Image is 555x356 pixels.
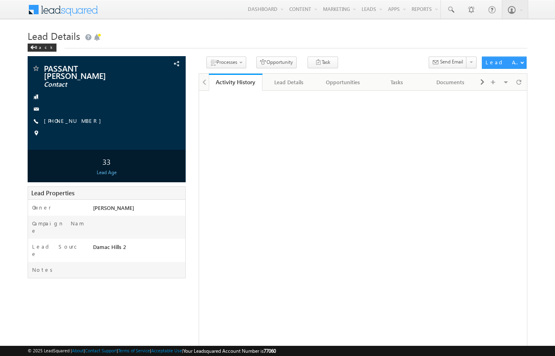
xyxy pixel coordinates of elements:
[44,81,141,89] span: Contact
[206,57,246,68] button: Processes
[262,74,316,91] a: Lead Details
[183,348,276,354] span: Your Leadsquared Account Number is
[486,59,520,66] div: Lead Actions
[30,169,183,176] div: Lead Age
[32,220,85,234] label: Campaign Name
[440,58,463,66] span: Send Email
[30,154,183,169] div: 33
[151,348,182,353] a: Acceptable Use
[32,204,51,211] label: Owner
[215,78,256,86] div: Activity History
[209,74,262,91] a: Activity History
[44,117,105,125] span: [PHONE_NUMBER]
[323,77,363,87] div: Opportunities
[217,59,237,65] span: Processes
[28,43,61,50] a: Back
[93,204,134,211] span: [PERSON_NAME]
[44,64,141,79] span: PASSANT [PERSON_NAME]
[269,77,309,87] div: Lead Details
[72,348,84,353] a: About
[370,74,424,91] a: Tasks
[91,243,185,254] div: Damac Hills 2
[28,29,80,42] span: Lead Details
[482,57,527,69] button: Lead Actions
[118,348,150,353] a: Terms of Service
[424,74,477,91] a: Documents
[28,347,276,355] span: © 2025 LeadSquared | | | | |
[31,189,74,197] span: Lead Properties
[32,266,56,273] label: Notes
[256,57,297,68] button: Opportunity
[377,77,416,87] div: Tasks
[32,243,85,258] label: Lead Source
[429,57,467,68] button: Send Email
[317,74,370,91] a: Opportunities
[28,44,56,52] div: Back
[264,348,276,354] span: 77060
[430,77,470,87] div: Documents
[85,348,117,353] a: Contact Support
[308,57,338,68] button: Task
